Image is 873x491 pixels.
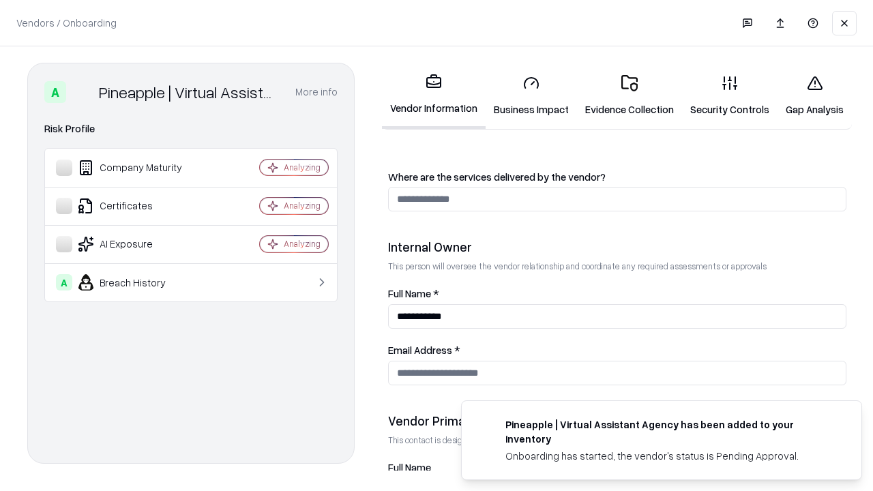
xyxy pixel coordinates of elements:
[388,434,846,446] p: This contact is designated to receive the assessment request from Shift
[778,64,852,128] a: Gap Analysis
[388,239,846,255] div: Internal Owner
[505,449,829,463] div: Onboarding has started, the vendor's status is Pending Approval.
[284,200,321,211] div: Analyzing
[505,417,829,446] div: Pineapple | Virtual Assistant Agency has been added to your inventory
[577,64,682,128] a: Evidence Collection
[16,16,117,30] p: Vendors / Onboarding
[56,274,219,291] div: Breach History
[388,172,846,182] label: Where are the services delivered by the vendor?
[295,80,338,104] button: More info
[486,64,577,128] a: Business Impact
[72,81,93,103] img: Pineapple | Virtual Assistant Agency
[284,162,321,173] div: Analyzing
[56,160,219,176] div: Company Maturity
[44,121,338,137] div: Risk Profile
[56,198,219,214] div: Certificates
[388,345,846,355] label: Email Address *
[682,64,778,128] a: Security Controls
[284,238,321,250] div: Analyzing
[388,288,846,299] label: Full Name *
[382,63,486,129] a: Vendor Information
[478,417,494,434] img: trypineapple.com
[388,462,846,473] label: Full Name
[56,236,219,252] div: AI Exposure
[99,81,279,103] div: Pineapple | Virtual Assistant Agency
[388,413,846,429] div: Vendor Primary Contact
[56,274,72,291] div: A
[388,261,846,272] p: This person will oversee the vendor relationship and coordinate any required assessments or appro...
[44,81,66,103] div: A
